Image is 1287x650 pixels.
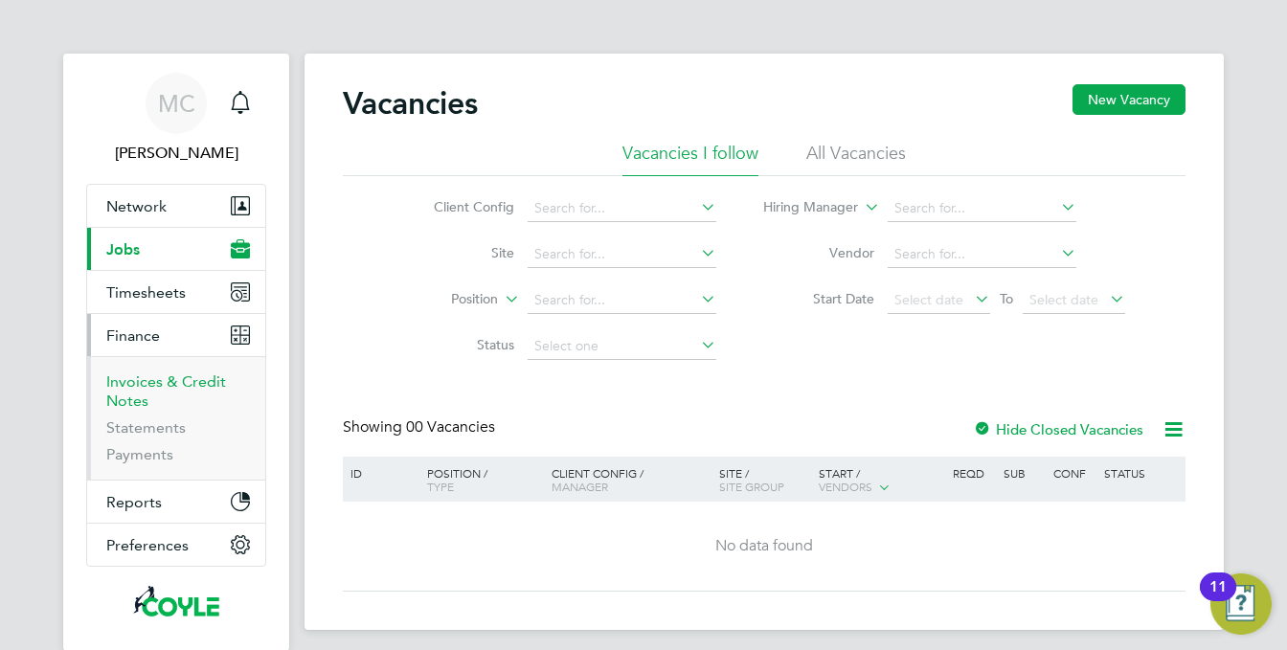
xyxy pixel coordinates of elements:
button: Timesheets [87,271,265,313]
span: Network [106,197,167,215]
button: Jobs [87,228,265,270]
span: Timesheets [106,283,186,302]
a: Payments [106,445,173,463]
span: Vendors [819,479,872,494]
label: Position [388,290,498,309]
a: Statements [106,418,186,437]
div: Conf [1049,457,1098,489]
button: Network [87,185,265,227]
button: Finance [87,314,265,356]
span: 00 Vacancies [406,417,495,437]
label: Hide Closed Vacancies [973,420,1143,438]
label: Site [404,244,514,261]
div: Showing [343,417,499,437]
span: Marie Cornick [86,142,266,165]
label: Start Date [764,290,874,307]
span: To [994,286,1019,311]
label: Client Config [404,198,514,215]
div: Client Config / [547,457,714,503]
span: Preferences [106,536,189,554]
div: No data found [346,536,1183,556]
span: MC [158,91,195,116]
div: Reqd [948,457,998,489]
a: MC[PERSON_NAME] [86,73,266,165]
span: Finance [106,326,160,345]
div: Finance [87,356,265,480]
div: 11 [1209,587,1227,612]
span: Select date [894,291,963,308]
span: Type [427,479,454,494]
button: New Vacancy [1072,84,1185,115]
span: Select date [1029,291,1098,308]
a: Go to home page [86,586,266,616]
div: Start / [814,457,948,504]
div: Sub [999,457,1049,489]
div: Position / [413,457,547,503]
button: Reports [87,481,265,523]
a: Invoices & Credit Notes [106,372,226,410]
span: Jobs [106,240,140,258]
input: Search for... [528,195,716,222]
button: Open Resource Center, 11 new notifications [1210,573,1272,635]
button: Preferences [87,524,265,566]
label: Vendor [764,244,874,261]
input: Select one [528,333,716,360]
input: Search for... [528,287,716,314]
input: Search for... [888,195,1076,222]
h2: Vacancies [343,84,478,123]
label: Status [404,336,514,353]
li: Vacancies I follow [622,142,758,176]
input: Search for... [528,241,716,268]
span: Reports [106,493,162,511]
div: Status [1099,457,1183,489]
div: ID [346,457,413,489]
div: Site / [714,457,815,503]
label: Hiring Manager [748,198,858,217]
input: Search for... [888,241,1076,268]
span: Site Group [719,479,784,494]
li: All Vacancies [806,142,906,176]
span: Manager [552,479,608,494]
img: coyles-logo-retina.png [133,586,218,616]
